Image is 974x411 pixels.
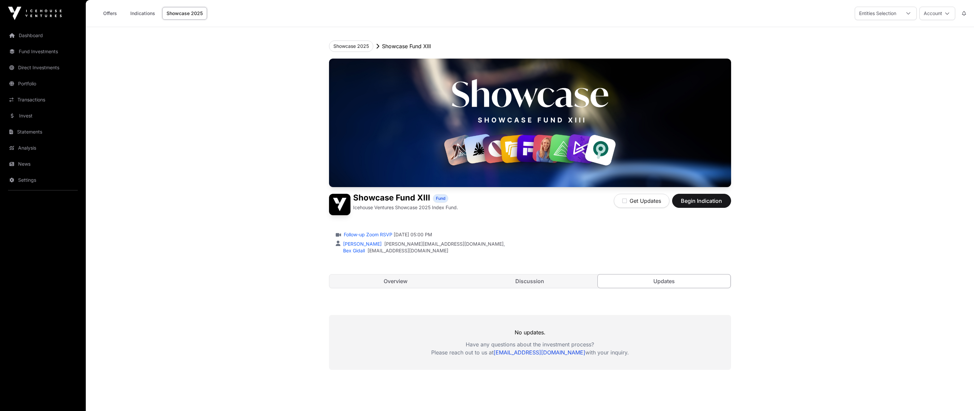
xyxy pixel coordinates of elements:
[342,241,382,247] a: [PERSON_NAME]
[353,194,430,203] h1: Showcase Fund XIII
[597,274,731,288] a: Updates
[382,42,431,50] p: Showcase Fund XIII
[672,200,731,207] a: Begin Indication
[463,274,596,288] a: Discussion
[5,44,80,59] a: Fund Investments
[329,315,731,370] div: No updates.
[126,7,159,20] a: Indications
[342,231,392,238] a: Follow-up Zoom RSVP
[162,7,207,20] a: Showcase 2025
[855,7,900,20] div: Entities Selection
[394,231,432,238] span: [DATE] 05:00 PM
[329,194,350,215] img: Showcase Fund XIII
[8,7,62,20] img: Icehouse Ventures Logo
[5,141,80,155] a: Analysis
[940,379,974,411] iframe: Chat Widget
[342,248,365,253] a: Bex Gidall
[342,241,505,247] div: ,
[672,194,731,208] button: Begin Indication
[5,28,80,43] a: Dashboard
[614,194,669,208] button: Get Updates
[329,59,731,187] img: Showcase Fund XIII
[5,157,80,171] a: News
[353,204,458,211] p: Icehouse Ventures Showcase 2025 Index Fund.
[680,197,723,205] span: Begin Indication
[329,274,731,288] nav: Tabs
[5,173,80,187] a: Settings
[96,7,123,20] a: Offers
[329,274,462,288] a: Overview
[5,76,80,91] a: Portfolio
[5,108,80,123] a: Invest
[494,349,585,356] a: [EMAIL_ADDRESS][DOMAIN_NAME]
[919,7,955,20] button: Account
[384,241,504,247] a: [PERSON_NAME][EMAIL_ADDRESS][DOMAIN_NAME]
[436,196,445,201] span: Fund
[5,125,80,139] a: Statements
[329,340,731,356] p: Have any questions about the investment process? Please reach out to us at with your inquiry.
[329,40,373,52] button: Showcase 2025
[5,92,80,107] a: Transactions
[5,60,80,75] a: Direct Investments
[368,247,448,254] a: [EMAIL_ADDRESS][DOMAIN_NAME]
